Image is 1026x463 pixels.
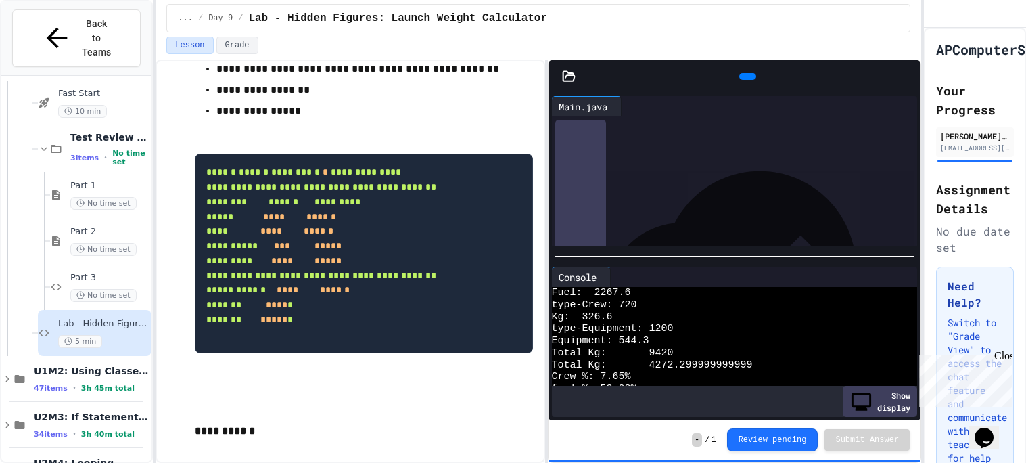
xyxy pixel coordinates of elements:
span: 3h 45m total [81,384,135,393]
div: Main.java [552,96,622,116]
span: Fuel: 2267.6 [552,287,631,299]
span: 10 min [58,105,107,118]
span: Part 2 [70,226,149,238]
button: Back to Teams [12,9,141,67]
span: Total Kg: 4272.299999999999 [552,359,753,372]
span: U2M3: If Statements & Control Flow [34,411,149,423]
div: No due date set [936,223,1014,256]
span: No time set [70,289,137,302]
span: ... [178,13,193,24]
iframe: chat widget [969,409,1012,449]
span: 47 items [34,384,68,393]
span: 5 min [58,335,102,348]
span: Lab - Hidden Figures: Launch Weight Calculator [58,318,149,330]
span: Submit Answer [835,435,899,445]
span: Kg: 326.6 [552,311,613,324]
span: Fast Start [58,88,149,100]
span: • [73,428,76,439]
button: Review pending [727,428,818,451]
span: Test Review (35 mins) [70,131,149,144]
span: 1 [711,435,716,445]
h3: Need Help? [948,278,1002,311]
span: U1M2: Using Classes and Objects [34,365,149,377]
span: 3 items [70,154,99,162]
span: Day 9 [208,13,233,24]
button: Submit Answer [824,429,910,451]
span: type-Crew: 720 [552,299,637,311]
div: [EMAIL_ADDRESS][DOMAIN_NAME] [940,143,1010,153]
span: 3h 40m total [81,430,135,439]
button: Lesson [166,37,213,54]
div: [PERSON_NAME] [PERSON_NAME] [940,130,1010,142]
span: Equipment: 544.3 [552,335,649,347]
iframe: chat widget [914,350,1012,407]
span: fuel %: 53.08% [552,383,637,395]
span: No time set [70,197,137,210]
span: No time set [112,149,149,167]
span: / [705,435,709,445]
div: History [555,120,606,428]
span: Lab - Hidden Figures: Launch Weight Calculator [248,10,547,26]
div: Main.java [552,100,614,114]
span: No time set [70,243,137,256]
span: Total Kg: 9420 [552,347,674,359]
span: Part 3 [70,272,149,284]
h2: Assignment Details [936,180,1014,218]
span: 34 items [34,430,68,439]
span: / [198,13,203,24]
span: - [692,433,702,447]
div: Show display [843,386,917,417]
div: Console [552,267,611,287]
span: / [238,13,243,24]
span: • [104,152,107,163]
h2: Your Progress [936,81,1014,119]
span: Back to Teams [80,17,112,60]
button: Grade [216,37,258,54]
span: Crew %: 7.65% [552,371,631,383]
div: Console [552,270,603,284]
span: type-Equipment: 1200 [552,323,674,335]
div: Chat with us now!Close [5,5,93,86]
span: Part 1 [70,180,149,192]
span: • [73,382,76,393]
